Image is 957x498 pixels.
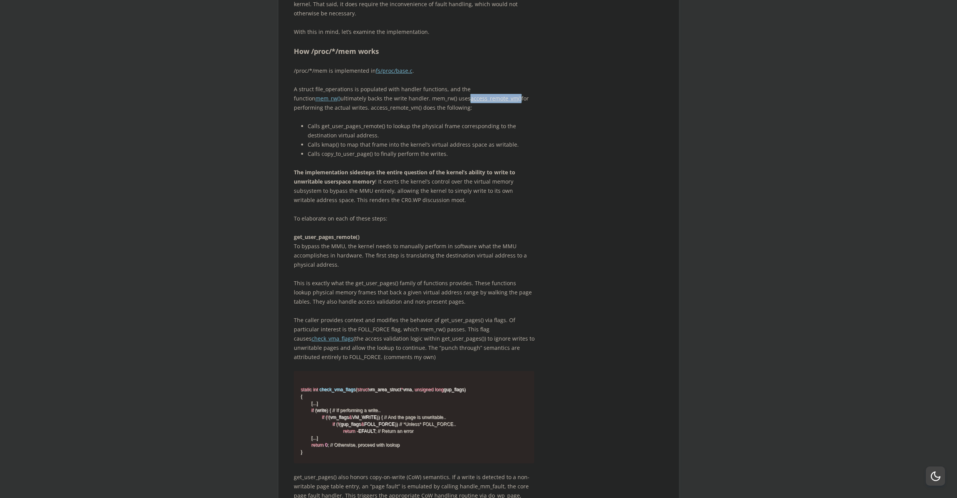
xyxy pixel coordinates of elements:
[294,168,535,205] p: ! It exerts the kernel’s control over the virtual memory subsystem to bypass the MMU entirely, al...
[328,414,330,420] span: (
[339,421,340,427] span: (
[308,149,535,159] li: Calls copy_to_user_page() to finally perform the writes.
[301,387,312,392] span: static
[319,387,355,392] span: check_vma_flags
[312,435,313,441] span: .
[294,233,360,241] strong: get_user_pages_remote()
[327,408,328,413] span: )
[381,414,382,420] span: {
[464,387,466,392] span: )
[338,421,339,427] span: !
[315,435,316,441] span: .
[301,449,302,455] span: }
[399,421,456,427] span: // *Unless* FOLL_FORCE..
[332,421,335,427] span: if
[384,414,446,420] span: // And the page is unwritable..
[327,414,328,420] span: !
[471,95,521,102] a: access_remote_vm()
[329,408,331,413] span: {
[294,27,535,37] p: With this in mind, let’s examine the implementation.
[301,394,302,399] span: {
[312,401,313,406] span: .
[412,387,413,392] span: ,
[311,401,312,406] span: [
[313,387,318,392] span: int
[317,435,318,441] span: ]
[357,428,358,434] span: -
[377,414,378,420] span: )
[396,421,398,427] span: )
[301,379,528,455] code: vm_area_struct vma gup_flags write vm_flags VM_WRITE gup_flags FOLL_FORCE EFAULT
[361,421,364,427] span: &
[376,67,412,74] a: fs/proc/base.c
[294,46,535,57] h2: How /proc/*/mem works
[325,414,327,420] span: (
[325,442,327,448] span: 0
[311,435,312,441] span: [
[343,428,355,434] span: return
[311,408,313,413] span: if
[327,442,328,448] span: ;
[332,408,380,413] span: // If performing a write..
[311,442,323,448] span: return
[317,401,318,406] span: ]
[308,122,535,140] li: Calls get_user_pages_remote() to lookup the physical frame corresponding to the destination virtu...
[375,428,376,434] span: ;
[349,414,352,420] span: &
[294,169,515,185] strong: The implementation sidesteps the entire question of the kernel’s ability to write to unwritable u...
[355,387,357,392] span: (
[308,140,535,149] li: Calls kmap() to map that frame into the kernel’s virtual address space as writable.
[314,435,315,441] span: .
[322,414,324,420] span: if
[315,401,316,406] span: .
[330,442,400,448] span: // Otherwise, proceed with lookup
[378,428,414,434] span: // Return an error
[315,95,340,102] a: mem_rw()
[395,421,396,427] span: )
[378,414,380,420] span: )
[435,387,444,392] span: long
[294,85,535,112] p: A struct file_operations is populated with handler functions, and the function ultimately backs t...
[314,401,315,406] span: .
[294,66,535,75] p: /proc/*/mem is implemented in .
[312,335,354,342] a: check_vma_flags
[294,214,535,223] p: To elaborate on each of these steps:
[336,421,338,427] span: (
[294,232,535,269] p: To bypass the MMU, the kernel needs to manually perform in software what the MMU accomplishes in ...
[315,408,317,413] span: (
[414,387,434,392] span: unsigned
[357,387,369,392] span: struct
[294,279,535,362] p: This is exactly what the get_user_pages() family of functions provides. These functions lookup ph...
